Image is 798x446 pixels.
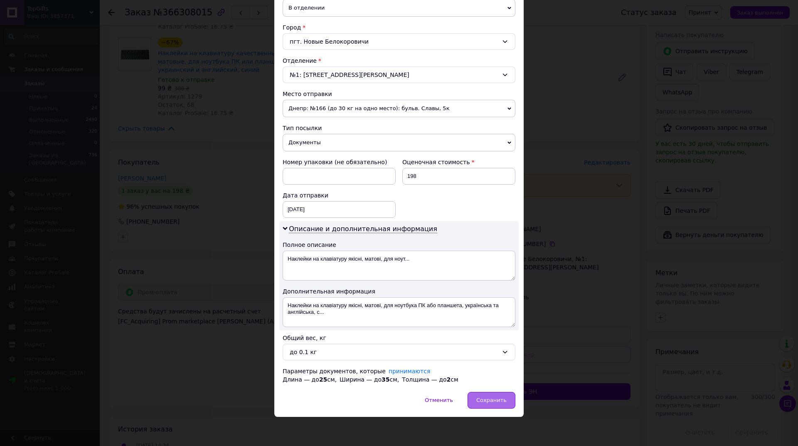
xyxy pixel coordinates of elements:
[283,33,515,50] div: пгт. Новые Белокоровичи
[425,397,453,403] span: Отменить
[283,297,515,327] textarea: Наклейки на клавіатуру якісні, матові, для ноутбука ПК або планшета, українська та англійська, с...
[290,347,498,357] div: до 0.1 кг
[402,158,515,166] div: Оценочная стоимость
[283,91,332,97] span: Место отправки
[446,376,451,383] span: 2
[283,134,515,151] span: Документы
[476,397,507,403] span: Сохранить
[389,368,431,375] a: принимаются
[283,158,396,166] div: Номер упаковки (не обязательно)
[283,125,322,131] span: Тип посылки
[283,241,515,249] div: Полное описание
[283,57,515,65] div: Отделение
[283,367,515,384] div: Параметры документов, которые Длина — до см, Ширина — до см, Толщина — до см
[319,376,327,383] span: 25
[283,191,396,200] div: Дата отправки
[283,251,515,281] textarea: Наклейки на клавіатуру якісні, матові, для ноут...
[283,287,515,296] div: Дополнительная информация
[289,225,437,233] span: Описание и дополнительная информация
[283,23,515,32] div: Город
[283,67,515,83] div: №1: [STREET_ADDRESS][PERSON_NAME]
[382,376,389,383] span: 35
[283,100,515,117] span: Днепр: №166 (до 30 кг на одно место): бульв. Славы, 5к
[283,334,515,342] div: Общий вес, кг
